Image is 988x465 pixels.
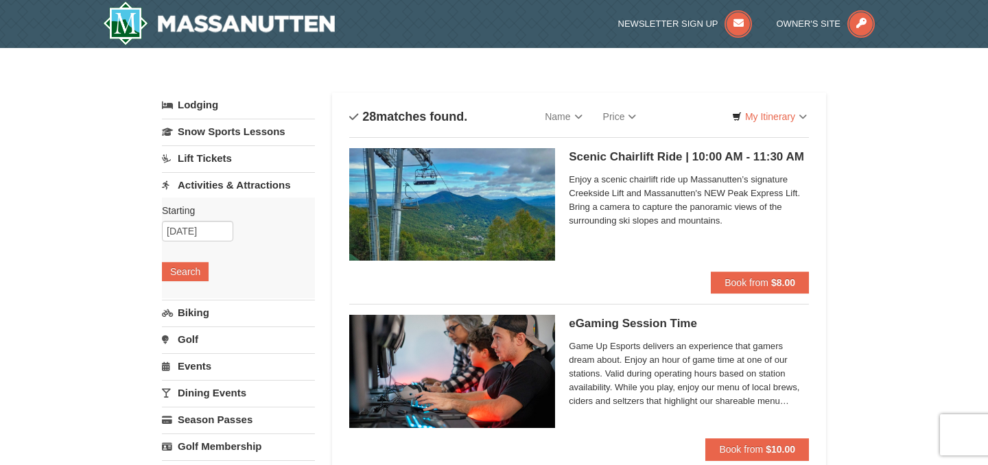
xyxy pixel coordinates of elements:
a: Price [593,103,647,130]
a: Lodging [162,93,315,117]
a: Name [534,103,592,130]
a: Owner's Site [777,19,875,29]
a: Dining Events [162,380,315,405]
a: Golf Membership [162,433,315,459]
h5: eGaming Session Time [569,317,809,331]
span: Owner's Site [777,19,841,29]
a: Activities & Attractions [162,172,315,198]
span: Book from [725,277,768,288]
img: 19664770-34-0b975b5b.jpg [349,315,555,427]
a: Snow Sports Lessons [162,119,315,144]
a: Season Passes [162,407,315,432]
button: Book from $8.00 [711,272,809,294]
span: Book from [719,444,763,455]
h4: matches found. [349,110,467,123]
img: 24896431-1-a2e2611b.jpg [349,148,555,261]
button: Search [162,262,209,281]
span: Newsletter Sign Up [618,19,718,29]
img: Massanutten Resort Logo [103,1,335,45]
span: Game Up Esports delivers an experience that gamers dream about. Enjoy an hour of game time at one... [569,339,809,408]
a: Massanutten Resort [103,1,335,45]
strong: $10.00 [766,444,795,455]
a: Events [162,353,315,379]
a: My Itinerary [723,106,816,127]
strong: $8.00 [771,277,795,288]
a: Lift Tickets [162,145,315,171]
span: Enjoy a scenic chairlift ride up Massanutten’s signature Creekside Lift and Massanutten's NEW Pea... [569,173,809,228]
a: Newsletter Sign Up [618,19,753,29]
label: Starting [162,204,305,217]
a: Biking [162,300,315,325]
button: Book from $10.00 [705,438,809,460]
h5: Scenic Chairlift Ride | 10:00 AM - 11:30 AM [569,150,809,164]
a: Golf [162,326,315,352]
span: 28 [362,110,376,123]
